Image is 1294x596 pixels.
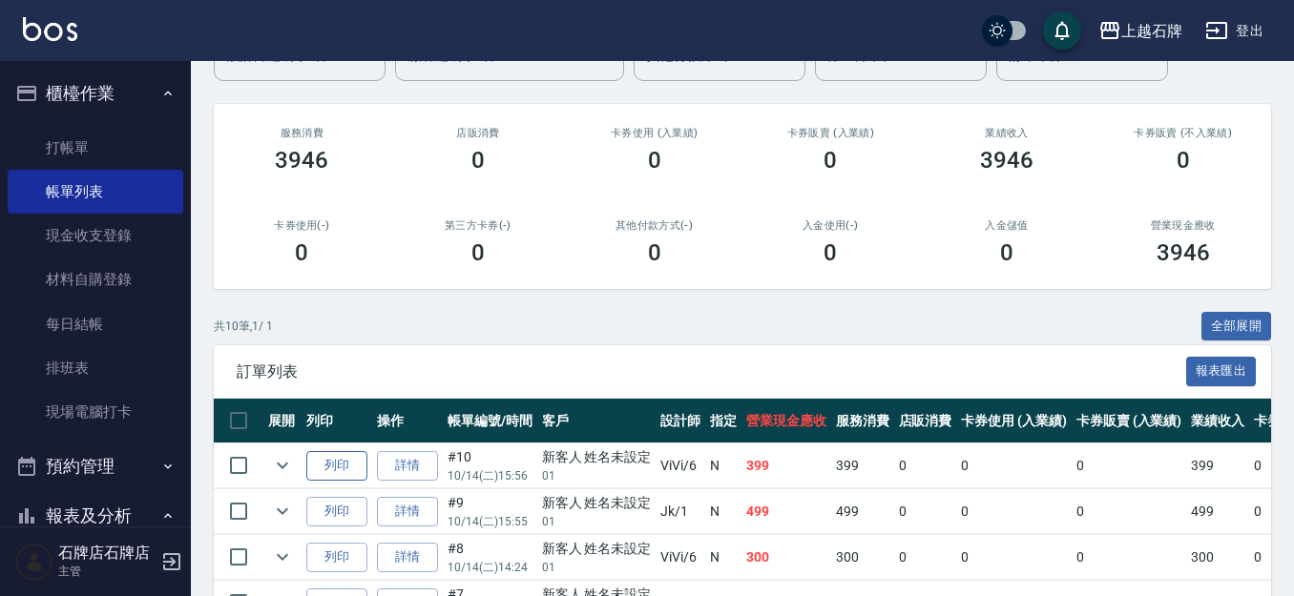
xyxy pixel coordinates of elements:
[306,451,367,481] button: 列印
[306,543,367,572] button: 列印
[377,451,438,481] a: 詳情
[1186,361,1257,380] a: 報表匯出
[471,147,485,174] h3: 0
[831,399,894,443] th: 服務消費
[413,127,544,139] h2: 店販消費
[1186,399,1249,443] th: 業績收入
[8,170,183,214] a: 帳單列表
[471,239,485,266] h3: 0
[1186,443,1249,488] td: 399
[831,443,894,488] td: 399
[956,489,1072,534] td: 0
[8,214,183,257] a: 現金收支登錄
[8,126,183,170] a: 打帳單
[831,489,894,534] td: 499
[824,147,837,174] h3: 0
[956,535,1072,580] td: 0
[894,399,957,443] th: 店販消費
[656,443,705,488] td: ViVi /6
[1043,11,1081,50] button: save
[589,127,720,139] h2: 卡券使用 (入業績)
[1198,13,1271,49] button: 登出
[295,239,308,266] h3: 0
[268,497,297,525] button: expand row
[302,399,372,443] th: 列印
[1186,535,1249,580] td: 300
[443,489,537,534] td: #9
[268,543,297,571] button: expand row
[589,219,720,232] h2: 其他付款方式(-)
[705,489,741,534] td: N
[237,127,367,139] h3: 服務消費
[1186,357,1257,386] button: 報表匯出
[1157,239,1210,266] h3: 3946
[542,539,652,559] div: 新客人 姓名未設定
[1000,239,1013,266] h3: 0
[1072,399,1187,443] th: 卡券販賣 (入業績)
[648,147,661,174] h3: 0
[377,543,438,572] a: 詳情
[1117,219,1248,232] h2: 營業現金應收
[448,513,532,530] p: 10/14 (二) 15:55
[956,399,1072,443] th: 卡券使用 (入業績)
[942,127,1073,139] h2: 業績收入
[656,535,705,580] td: ViVi /6
[58,563,156,580] p: 主管
[8,302,183,346] a: 每日結帳
[8,257,183,301] a: 材料自購登錄
[741,443,831,488] td: 399
[980,147,1033,174] h3: 3946
[1177,147,1190,174] h3: 0
[705,443,741,488] td: N
[1091,11,1190,51] button: 上越石牌
[824,239,837,266] h3: 0
[894,489,957,534] td: 0
[58,544,156,563] h5: 石牌店石牌店
[741,399,831,443] th: 營業現金應收
[443,399,537,443] th: 帳單編號/時間
[542,447,652,467] div: 新客人 姓名未設定
[443,535,537,580] td: #8
[741,489,831,534] td: 499
[894,443,957,488] td: 0
[306,497,367,526] button: 列印
[377,497,438,526] a: 詳情
[656,399,705,443] th: 設計師
[275,147,328,174] h3: 3946
[656,489,705,534] td: Jk /1
[8,69,183,118] button: 櫃檯作業
[8,442,183,491] button: 預約管理
[1186,489,1249,534] td: 499
[214,318,273,335] p: 共 10 筆, 1 / 1
[942,219,1073,232] h2: 入金儲值
[15,543,53,581] img: Person
[765,127,896,139] h2: 卡券販賣 (入業績)
[537,399,657,443] th: 客戶
[23,17,77,41] img: Logo
[1117,127,1248,139] h2: 卡券販賣 (不入業績)
[1201,312,1272,341] button: 全部展開
[448,467,532,484] p: 10/14 (二) 15:56
[705,535,741,580] td: N
[1072,489,1187,534] td: 0
[705,399,741,443] th: 指定
[542,559,652,576] p: 01
[741,535,831,580] td: 300
[8,491,183,541] button: 報表及分析
[1121,19,1182,43] div: 上越石牌
[8,346,183,390] a: 排班表
[413,219,544,232] h2: 第三方卡券(-)
[237,362,1186,381] span: 訂單列表
[765,219,896,232] h2: 入金使用(-)
[1072,535,1187,580] td: 0
[648,239,661,266] h3: 0
[894,535,957,580] td: 0
[443,443,537,488] td: #10
[8,390,183,434] a: 現場電腦打卡
[448,559,532,576] p: 10/14 (二) 14:24
[263,399,302,443] th: 展開
[831,535,894,580] td: 300
[542,493,652,513] div: 新客人 姓名未設定
[237,219,367,232] h2: 卡券使用(-)
[372,399,443,443] th: 操作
